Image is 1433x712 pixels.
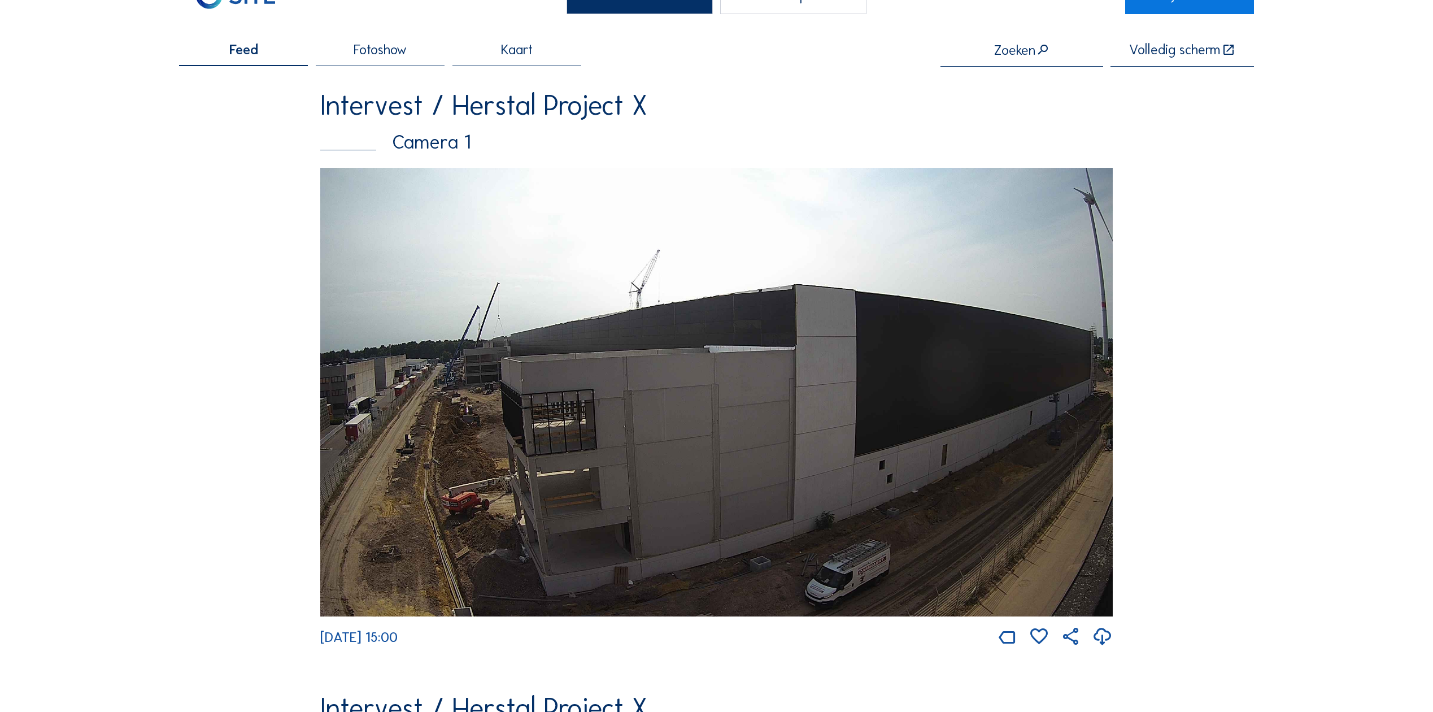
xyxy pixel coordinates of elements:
[229,43,258,57] span: Feed
[320,629,398,646] span: [DATE] 15:00
[501,43,533,57] span: Kaart
[320,132,1113,151] div: Camera 1
[1129,43,1220,58] div: Volledig scherm
[320,168,1113,616] img: Image
[354,43,407,57] span: Fotoshow
[320,92,1113,119] div: Intervest / Herstal Project X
